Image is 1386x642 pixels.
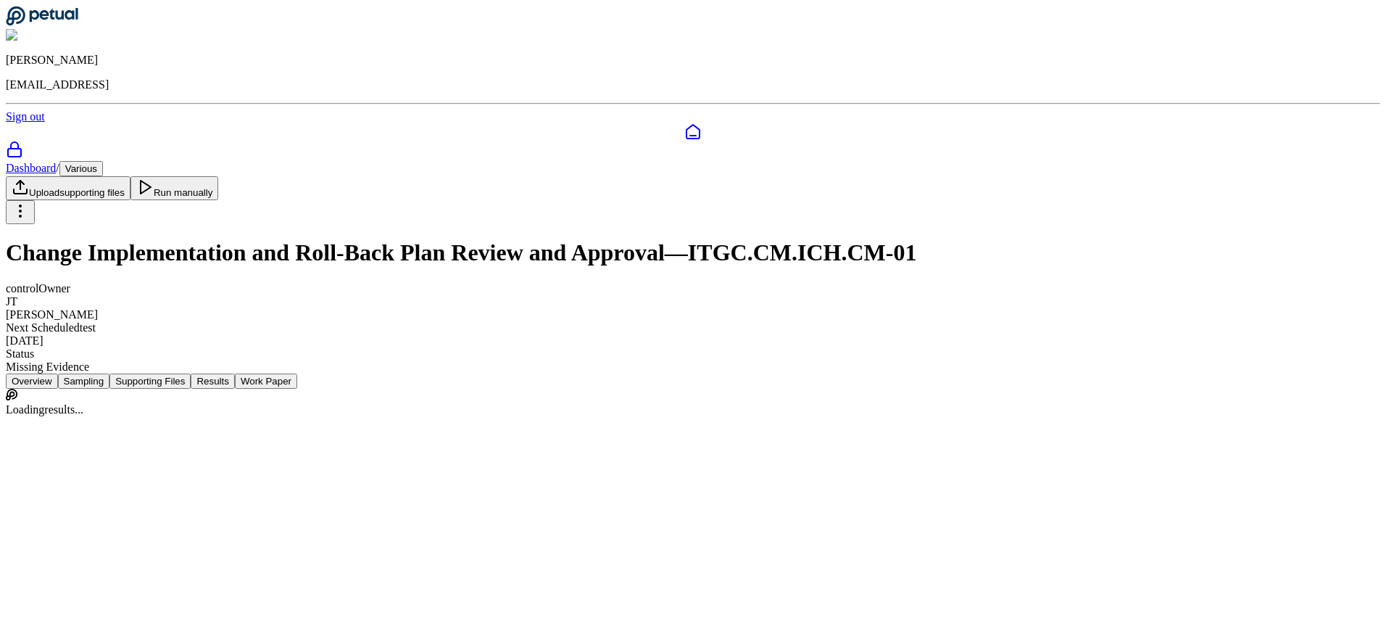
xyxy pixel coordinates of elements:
[6,162,56,174] a: Dashboard
[6,321,1380,334] div: Next Scheduled test
[6,141,1380,161] a: SOC
[58,374,110,389] button: Sampling
[235,374,297,389] button: Work Paper
[6,176,130,200] button: Uploadsupporting files
[6,54,1380,67] p: [PERSON_NAME]
[6,295,17,308] span: JT
[6,282,1380,295] div: control Owner
[6,389,1380,416] div: Loading results ...
[6,374,1380,389] nav: Tabs
[6,29,75,42] img: Snir Kodesh
[6,16,78,28] a: Go to Dashboard
[6,361,1380,374] div: Missing Evidence
[6,308,98,321] span: [PERSON_NAME]
[6,347,1380,361] div: Status
[6,78,1380,91] p: [EMAIL_ADDRESS]
[59,161,103,176] button: Various
[6,110,45,123] a: Sign out
[130,176,219,200] button: Run manually
[191,374,234,389] button: Results
[6,374,58,389] button: Overview
[6,161,1380,176] div: /
[109,374,191,389] button: Supporting Files
[6,123,1380,141] a: Dashboard
[6,239,1380,266] h1: Change Implementation and Roll-Back Plan Review and Approval — ITGC.CM.ICH.CM-01
[6,334,1380,347] div: [DATE]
